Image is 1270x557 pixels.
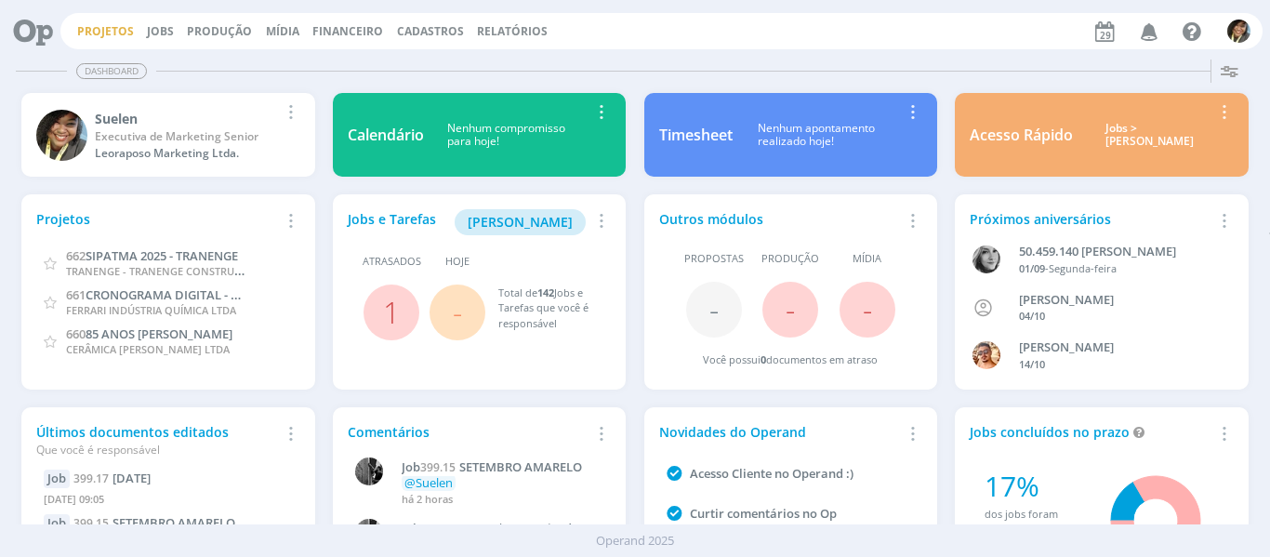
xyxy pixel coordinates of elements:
div: 50.459.140 JANAÍNA LUNA FERRO [1019,243,1215,261]
div: Jobs e Tarefas [348,209,589,235]
span: 399.15 [73,515,109,531]
span: 85 ANOS [PERSON_NAME] [86,325,232,342]
button: Mídia [260,24,305,39]
button: Jobs [141,24,179,39]
div: Últimos documentos editados [36,422,278,458]
span: Dashboard [76,63,147,79]
div: Nenhum compromisso para hoje! [424,122,589,149]
div: Projetos [36,209,278,229]
span: Segunda-feira [1049,261,1117,275]
div: Suelen [95,109,278,128]
span: - [786,289,795,329]
span: 0 [761,352,766,366]
span: Cadastros [397,23,464,39]
div: VICTOR MIRON COUTO [1019,338,1215,357]
button: [PERSON_NAME] [455,209,586,235]
a: 399.15SETEMBRO AMARELO [73,514,235,531]
img: S [1227,20,1250,43]
a: Relatórios [477,23,548,39]
span: 662 [66,247,86,264]
span: 399.15 [420,459,456,475]
span: SETEMBRO AMARELO [112,514,235,531]
span: @Suelen [404,474,453,491]
span: SIPATMA 2025 - TRANENGE [86,247,238,264]
span: 660 [66,325,86,342]
div: Que você é responsável [36,442,278,458]
span: há 2 horas [402,492,453,506]
a: 662SIPATMA 2025 - TRANENGE [66,246,238,264]
button: Cadastros [391,24,470,39]
div: Acesso Rápido [970,124,1073,146]
img: P [355,458,383,485]
button: Projetos [72,24,139,39]
a: Projetos [77,23,134,39]
span: [PERSON_NAME] [468,213,573,231]
img: P [355,519,383,547]
span: 14/10 [1019,357,1045,371]
a: TimesheetNenhum apontamentorealizado hoje! [644,93,937,177]
div: Próximos aniversários [970,209,1211,229]
span: FERRARI INDÚSTRIA QUÍMICA LTDA [66,303,236,317]
div: Timesheet [659,124,733,146]
span: Hoje [445,254,470,270]
div: Jobs > [PERSON_NAME] [1087,122,1211,149]
a: [PERSON_NAME] [455,212,586,230]
span: - [709,289,719,329]
div: Jobs concluídos no prazo [970,422,1211,442]
span: SETEMBRO AMARELO [459,458,582,475]
img: V [972,341,1000,369]
img: J [972,245,1000,273]
div: [DATE] 09:05 [44,488,292,515]
div: Comentários [348,422,589,442]
a: Jobs [147,23,174,39]
a: Curtir comentários no Op [690,505,837,522]
a: Acesso Cliente no Operand :) [690,465,853,482]
div: Outros módulos [659,209,901,229]
a: 1 [383,292,400,332]
span: TRANENGE - TRANENGE CONSTRUÇÕES LTDA [66,261,288,279]
span: Propostas [684,251,744,267]
span: Mídia [853,251,881,267]
div: Job [44,470,70,488]
span: 04/10 [1019,309,1045,323]
span: DIA DA SECRETÁRIA [112,470,151,486]
a: Mídia [266,23,299,39]
a: Job237.19CIPAA | Comunicado sobre eleição [402,522,602,537]
div: Novidades do Operand [659,422,901,442]
button: Produção [181,24,258,39]
div: Leoraposo Marketing Ltda. [95,145,278,162]
div: GIOVANA DE OLIVEIRA PERSINOTI [1019,291,1215,310]
span: 01/09 [1019,261,1045,275]
span: - [863,289,872,329]
div: Você possui documentos em atraso [703,352,878,368]
div: 17% [985,465,1084,507]
div: Executiva de Marketing Senior [95,128,278,145]
div: Calendário [348,124,424,146]
span: - [453,292,462,332]
span: CERÂMICA [PERSON_NAME] LTDA [66,342,230,356]
div: - [1019,261,1215,277]
a: 661CRONOGRAMA DIGITAL - OUTUBRO/2025 [66,285,321,303]
span: 142 [537,285,554,299]
div: dos jobs foram entregues no prazo este mês. [985,507,1084,553]
img: S [36,110,87,161]
a: Produção [187,23,252,39]
a: SSuelenExecutiva de Marketing SeniorLeoraposo Marketing Ltda. [21,93,314,177]
span: 661 [66,286,86,303]
a: 66085 ANOS [PERSON_NAME] [66,325,232,342]
button: S [1226,15,1251,47]
a: Job399.15SETEMBRO AMARELO [402,460,602,475]
a: 399.17[DATE] [73,470,151,486]
span: Atrasados [363,254,421,270]
div: Total de Jobs e Tarefas que você é responsável [498,285,593,332]
button: Financeiro [307,24,389,39]
a: Financeiro [312,23,383,39]
span: 399.17 [73,471,109,486]
span: Produção [761,251,819,267]
div: Nenhum apontamento realizado hoje! [733,122,901,149]
button: Relatórios [471,24,553,39]
div: Job [44,514,70,533]
span: CRONOGRAMA DIGITAL - OUTUBRO/2025 [86,285,321,303]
